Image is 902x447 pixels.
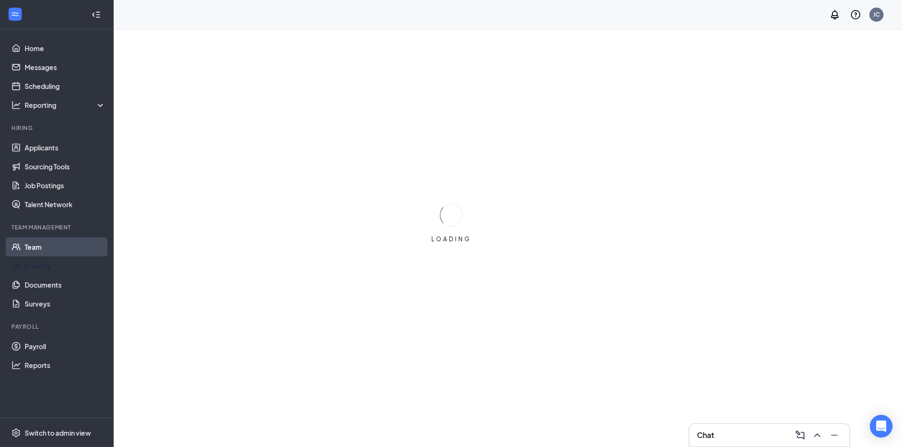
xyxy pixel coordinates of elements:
svg: Settings [11,428,21,438]
a: Home [25,39,106,58]
div: Reporting [25,100,106,110]
button: ChevronUp [810,428,825,443]
a: Reports [25,356,106,375]
div: Open Intercom Messenger [870,415,893,438]
a: Documents [25,275,106,294]
button: Minimize [827,428,842,443]
svg: ChevronUp [812,429,823,441]
a: Applicants [25,138,106,157]
a: Surveys [25,294,106,313]
a: Job Postings [25,176,106,195]
svg: Notifications [829,9,840,20]
div: Payroll [11,323,104,331]
a: Team [25,237,106,256]
div: LOADING [428,235,475,243]
a: E-Verify [25,256,106,275]
svg: Minimize [829,429,840,441]
a: Sourcing Tools [25,157,106,176]
a: Messages [25,58,106,77]
a: Talent Network [25,195,106,214]
svg: Analysis [11,100,21,110]
button: ComposeMessage [793,428,808,443]
svg: Collapse [91,10,101,19]
a: Scheduling [25,77,106,96]
svg: WorkstreamLogo [10,9,20,19]
h3: Chat [697,430,714,440]
div: Switch to admin view [25,428,91,438]
div: Hiring [11,124,104,132]
svg: QuestionInfo [850,9,861,20]
div: JC [873,10,880,18]
div: Team Management [11,223,104,231]
svg: ComposeMessage [795,429,806,441]
a: Payroll [25,337,106,356]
